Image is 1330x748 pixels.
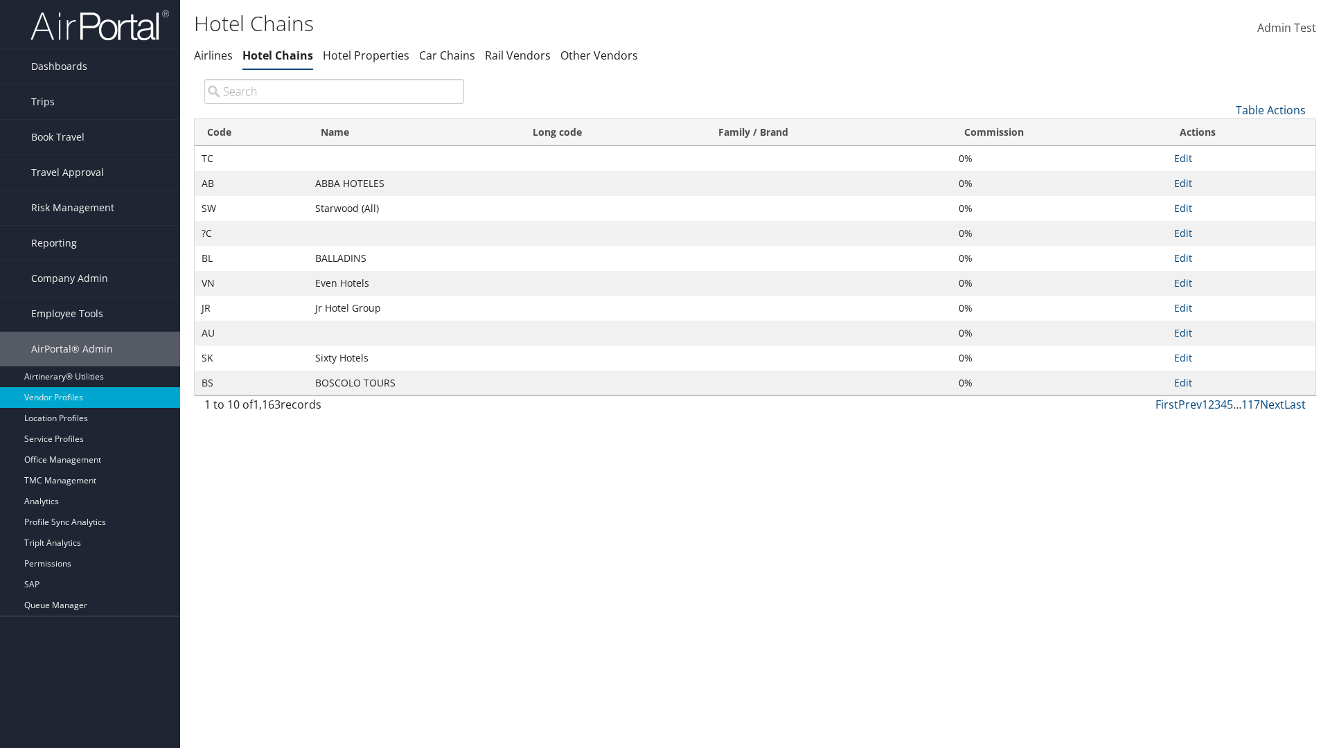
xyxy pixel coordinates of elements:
[1221,397,1227,412] a: 4
[706,119,952,146] th: Family / Brand: activate to sort column ascending
[1167,119,1315,146] th: Actions
[31,261,108,296] span: Company Admin
[31,49,87,84] span: Dashboards
[952,246,1167,271] td: 0%
[31,190,114,225] span: Risk Management
[195,146,308,171] td: TC
[485,48,551,63] a: Rail Vendors
[1174,251,1192,265] a: Edit
[1260,397,1284,412] a: Next
[323,48,409,63] a: Hotel Properties
[1202,397,1208,412] a: 1
[253,397,281,412] span: 1,163
[952,296,1167,321] td: 0%
[195,221,308,246] td: ?C
[1174,376,1192,389] a: Edit
[1174,276,1192,290] a: Edit
[952,271,1167,296] td: 0%
[1257,7,1316,50] a: Admin Test
[1236,103,1306,118] a: Table Actions
[308,296,520,321] td: Jr Hotel Group
[31,120,85,154] span: Book Travel
[1178,397,1202,412] a: Prev
[31,155,104,190] span: Travel Approval
[1174,177,1192,190] a: Edit
[1227,397,1233,412] a: 5
[1174,152,1192,165] a: Edit
[1174,301,1192,314] a: Edit
[952,321,1167,346] td: 0%
[520,119,706,146] th: Long code: activate to sort column ascending
[952,119,1167,146] th: Commission: activate to sort column descending
[195,119,308,146] th: Code: activate to sort column ascending
[1214,397,1221,412] a: 3
[31,296,103,331] span: Employee Tools
[308,119,520,146] th: Name: activate to sort column ascending
[30,9,169,42] img: airportal-logo.png
[242,48,313,63] a: Hotel Chains
[952,371,1167,395] td: 0%
[195,271,308,296] td: VN
[31,84,55,119] span: Trips
[952,171,1167,196] td: 0%
[419,48,475,63] a: Car Chains
[308,196,520,221] td: Starwood (All)
[1284,397,1306,412] a: Last
[952,346,1167,371] td: 0%
[195,196,308,221] td: SW
[952,146,1167,171] td: 0%
[560,48,638,63] a: Other Vendors
[195,171,308,196] td: AB
[952,221,1167,246] td: 0%
[1174,351,1192,364] a: Edit
[952,196,1167,221] td: 0%
[1174,202,1192,215] a: Edit
[1155,397,1178,412] a: First
[204,79,464,104] input: Search
[308,171,520,196] td: ABBA HOTELES
[195,246,308,271] td: BL
[308,371,520,395] td: BOSCOLO TOURS
[194,9,942,38] h1: Hotel Chains
[308,246,520,271] td: BALLADINS
[1241,397,1260,412] a: 117
[1257,20,1316,35] span: Admin Test
[195,371,308,395] td: BS
[308,346,520,371] td: Sixty Hotels
[194,48,233,63] a: Airlines
[31,226,77,260] span: Reporting
[1208,397,1214,412] a: 2
[1174,326,1192,339] a: Edit
[204,396,464,420] div: 1 to 10 of records
[195,346,308,371] td: SK
[1233,397,1241,412] span: …
[195,321,308,346] td: AU
[1174,226,1192,240] a: Edit
[195,296,308,321] td: JR
[31,332,113,366] span: AirPortal® Admin
[308,271,520,296] td: Even Hotels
